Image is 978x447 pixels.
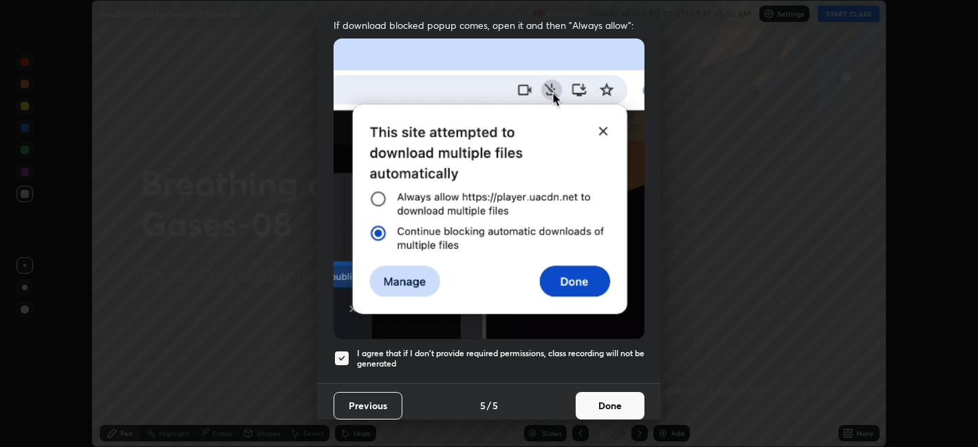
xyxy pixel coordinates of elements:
button: Done [576,392,644,419]
h4: 5 [480,398,486,413]
h4: 5 [492,398,498,413]
button: Previous [334,392,402,419]
span: If download blocked popup comes, open it and then "Always allow": [334,19,644,32]
img: downloads-permission-blocked.gif [334,39,644,339]
h5: I agree that if I don't provide required permissions, class recording will not be generated [357,348,644,369]
h4: / [487,398,491,413]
